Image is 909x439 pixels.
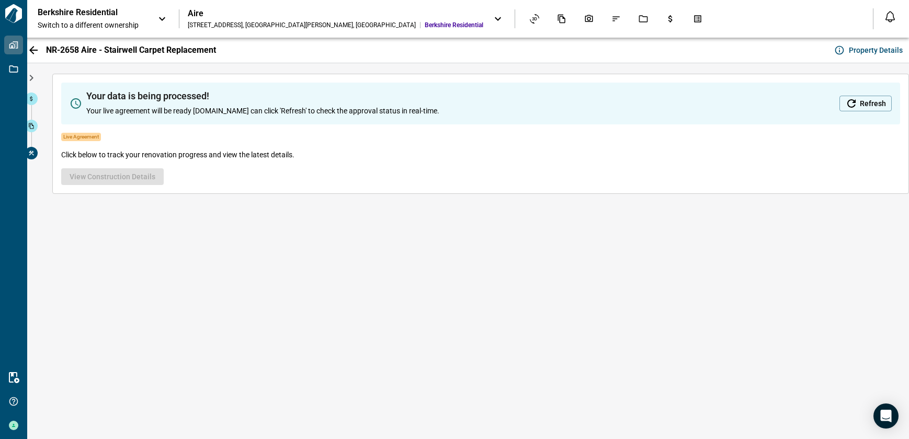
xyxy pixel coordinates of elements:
[38,20,147,30] span: Switch to a different ownership
[605,10,627,28] div: Issues & Info
[188,8,483,19] div: Aire
[860,98,886,109] span: Refresh
[578,10,600,28] div: Photos
[61,133,101,141] span: Live Agreement
[849,45,903,55] span: Property Details
[425,21,483,29] span: Berkshire Residential
[86,91,439,101] span: Your data is being processed!
[524,10,546,28] div: Asset View
[832,42,907,59] button: Property Details
[873,403,899,429] div: Open Intercom Messenger
[86,106,439,116] span: Your live agreement will be ready [DOMAIN_NAME] can click 'Refresh' to check the approval status ...
[551,10,573,28] div: Documents
[882,8,899,25] button: Open notification feed
[188,21,416,29] div: [STREET_ADDRESS] , [GEOGRAPHIC_DATA][PERSON_NAME] , [GEOGRAPHIC_DATA]
[660,10,681,28] div: Budgets
[687,10,709,28] div: Takeoff Center
[632,10,654,28] div: Jobs
[839,96,892,111] button: Refresh
[46,45,216,55] span: NR-2658 Aire - Stairwell Carpet Replacement
[61,149,294,160] span: Click below to track your renovation progress and view the latest details.
[38,7,132,18] p: Berkshire Residential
